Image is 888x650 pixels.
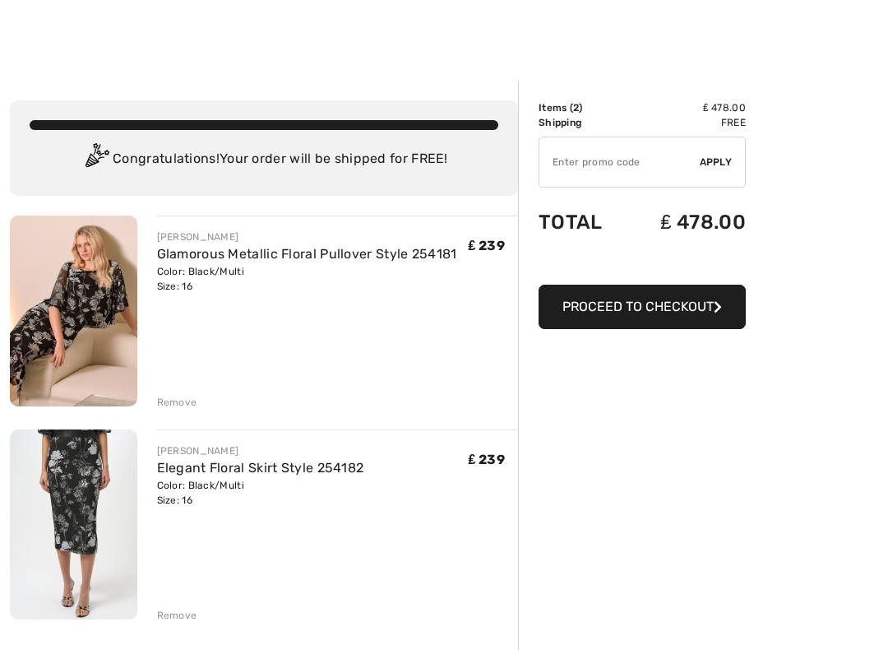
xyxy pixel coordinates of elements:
span: ₤ 239 [469,238,505,253]
td: Total [539,194,627,250]
td: Items ( ) [539,100,627,115]
span: ₤ 239 [469,452,505,467]
td: ₤ 478.00 [627,194,746,250]
img: Glamorous Metallic Floral Pullover Style 254181 [10,216,137,406]
span: Proceed to Checkout [562,299,714,314]
div: Remove [157,608,197,623]
td: Free [627,115,746,130]
div: Color: Black/Multi Size: 16 [157,478,364,508]
input: Promo code [539,137,700,187]
div: Color: Black/Multi Size: 16 [157,264,457,294]
td: Shipping [539,115,627,130]
span: 2 [573,102,579,114]
div: [PERSON_NAME] [157,230,457,244]
div: Congratulations! Your order will be shipped for FREE! [30,143,498,176]
a: Glamorous Metallic Floral Pullover Style 254181 [157,246,457,262]
img: Congratulation2.svg [80,143,113,176]
span: Apply [700,155,733,169]
div: [PERSON_NAME] [157,443,364,458]
img: Elegant Floral Skirt Style 254182 [10,429,137,620]
iframe: PayPal [539,250,746,279]
div: Remove [157,395,197,410]
a: Elegant Floral Skirt Style 254182 [157,460,364,476]
button: Proceed to Checkout [539,285,746,329]
td: ₤ 478.00 [627,100,746,115]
